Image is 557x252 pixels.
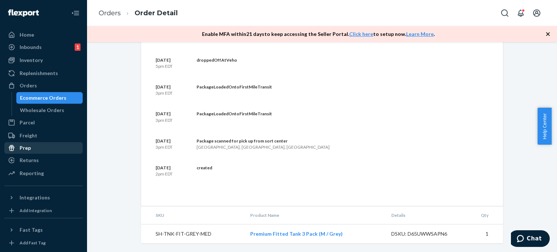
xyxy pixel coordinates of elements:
div: PackageLoadedOntoFirstMileTransit [197,111,272,117]
a: Ecommerce Orders [16,92,83,104]
a: Parcel [4,117,83,128]
td: 1 [465,224,503,244]
a: Prep [4,142,83,154]
td: SH-TNK-FIT-GREY-MED [141,224,244,244]
div: Add Fast Tag [20,240,46,246]
p: 3pm EDT [156,144,173,150]
div: Home [20,31,34,38]
div: Freight [20,132,37,139]
p: 3pm EDT [156,117,173,123]
button: Close Navigation [68,6,83,20]
a: Click here [349,31,373,37]
div: Returns [20,157,39,164]
p: 2pm EDT [156,171,173,177]
button: Help Center [537,108,552,145]
button: Open Search Box [498,6,512,20]
iframe: Opens a widget where you can chat to one of our agents [511,230,550,248]
button: Fast Tags [4,224,83,236]
th: Product Name [244,206,385,224]
p: [DATE] [156,111,173,117]
div: Fast Tags [20,226,43,234]
button: Open account menu [529,6,544,20]
p: [DATE] [156,165,173,171]
a: Add Integration [4,206,83,215]
div: [GEOGRAPHIC_DATA], [GEOGRAPHIC_DATA], [GEOGRAPHIC_DATA] [197,144,330,150]
div: Replenishments [20,70,58,77]
div: Integrations [20,194,50,201]
p: [DATE] [156,138,173,144]
a: Replenishments [4,67,83,79]
div: created [197,165,212,171]
div: Reporting [20,170,44,177]
a: Orders [4,80,83,91]
div: Add Integration [20,207,52,214]
img: Flexport logo [8,9,39,17]
a: Home [4,29,83,41]
div: Inbounds [20,44,42,51]
div: DSKU: D65UWWSAPN6 [391,230,459,237]
button: Open notifications [513,6,528,20]
a: Learn More [406,31,434,37]
div: Parcel [20,119,35,126]
div: Orders [20,82,37,89]
th: Details [385,206,465,224]
a: Reporting [4,168,83,179]
a: Inventory [4,54,83,66]
ol: breadcrumbs [93,3,183,24]
div: Inventory [20,57,43,64]
div: Wholesale Orders [20,107,64,114]
p: 5pm EDT [156,63,173,69]
a: Inbounds1 [4,41,83,53]
div: droppedOffAtVeho [197,57,237,63]
a: Orders [99,9,121,17]
div: Ecommerce Orders [20,94,66,102]
th: SKU [141,206,244,224]
p: [DATE] [156,57,173,63]
p: 3pm EDT [156,90,173,96]
a: Premium Fitted Tank 3 Pack (M / Grey) [250,231,343,237]
a: Add Fast Tag [4,239,83,247]
th: Qty [465,206,503,224]
p: [DATE] [156,84,173,90]
div: Prep [20,144,31,152]
div: PackageLoadedOntoFirstMileTransit [197,84,272,90]
div: 1 [75,44,81,51]
button: Integrations [4,192,83,203]
a: Returns [4,154,83,166]
p: Enable MFA within 21 days to keep accessing the Seller Portal. to setup now. . [202,30,435,38]
a: Wholesale Orders [16,104,83,116]
div: Package scanned for pick up from sort center [197,138,330,144]
a: Order Detail [135,9,178,17]
a: Freight [4,130,83,141]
